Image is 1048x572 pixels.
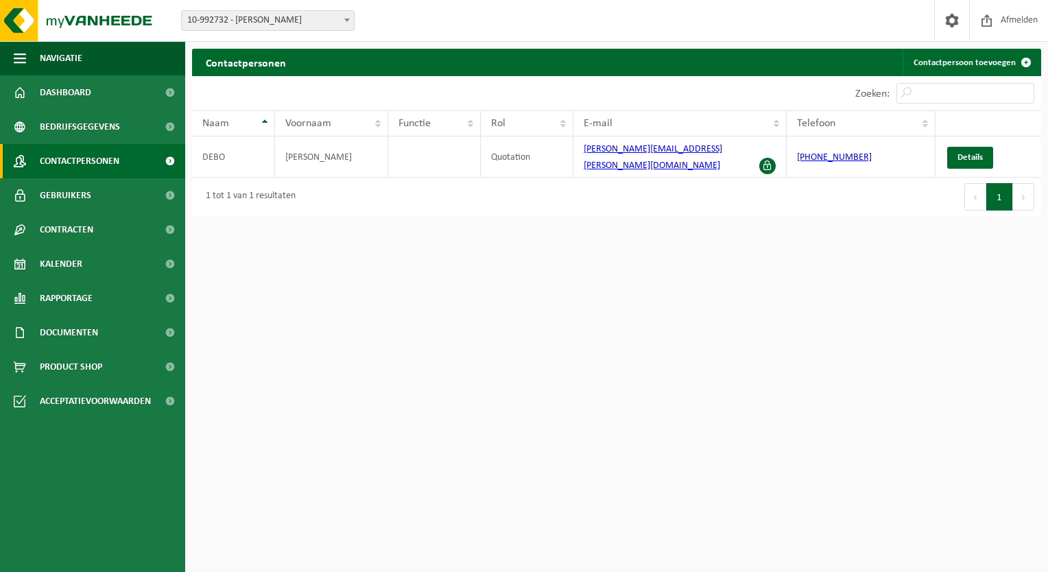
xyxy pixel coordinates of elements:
div: 1 tot 1 van 1 resultaten [199,184,296,209]
span: Documenten [40,315,98,350]
span: 10-992732 - DEBO NICK - MOORSLEDE [182,11,354,30]
a: [PERSON_NAME][EMAIL_ADDRESS][PERSON_NAME][DOMAIN_NAME] [584,144,722,171]
span: Voornaam [285,118,331,129]
label: Zoeken: [855,88,890,99]
span: Telefoon [797,118,835,129]
span: Contracten [40,213,93,247]
button: 1 [986,183,1013,211]
button: Previous [964,183,986,211]
span: Contactpersonen [40,144,119,178]
span: Bedrijfsgegevens [40,110,120,144]
a: [PHONE_NUMBER] [797,152,872,163]
span: 10-992732 - DEBO NICK - MOORSLEDE [181,10,355,31]
a: Contactpersoon toevoegen [903,49,1040,76]
span: Naam [202,118,229,129]
span: Acceptatievoorwaarden [40,384,151,418]
td: DEBO [192,136,275,178]
span: Dashboard [40,75,91,110]
span: Rapportage [40,281,93,315]
span: Gebruikers [40,178,91,213]
h2: Contactpersonen [192,49,300,75]
span: Kalender [40,247,82,281]
span: Navigatie [40,41,82,75]
span: E-mail [584,118,612,129]
span: Rol [491,118,505,129]
span: Functie [398,118,431,129]
a: Details [947,147,993,169]
span: Product Shop [40,350,102,384]
span: Details [957,153,983,162]
button: Next [1013,183,1034,211]
td: Quotation [481,136,573,178]
td: [PERSON_NAME] [275,136,388,178]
